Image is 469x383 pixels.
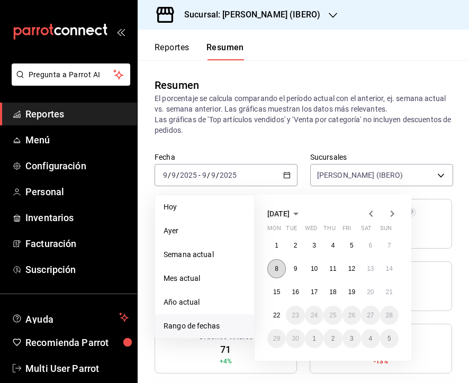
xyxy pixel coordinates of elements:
abbr: September 28, 2025 [386,312,393,319]
input: -- [171,171,176,179]
abbr: September 22, 2025 [273,312,280,319]
a: Pregunta a Parrot AI [7,77,130,88]
button: Reportes [155,42,190,60]
input: -- [211,171,216,179]
span: / [216,171,219,179]
span: [PERSON_NAME] (IBERO) [317,170,403,180]
abbr: Monday [267,225,281,236]
abbr: September 19, 2025 [348,288,355,296]
button: October 2, 2025 [323,329,342,348]
h3: Sucursal: [PERSON_NAME] (IBERO) [176,8,320,21]
button: September 23, 2025 [286,306,304,325]
button: September 30, 2025 [286,329,304,348]
span: Recomienda Parrot [25,335,129,350]
button: September 15, 2025 [267,282,286,302]
button: September 22, 2025 [267,306,286,325]
button: September 19, 2025 [342,282,361,302]
span: / [176,171,179,179]
abbr: September 27, 2025 [367,312,374,319]
button: October 4, 2025 [361,329,380,348]
abbr: September 5, 2025 [350,242,354,249]
input: -- [202,171,207,179]
input: ---- [219,171,237,179]
span: / [168,171,171,179]
button: September 17, 2025 [305,282,323,302]
button: September 14, 2025 [380,259,399,278]
abbr: Saturday [361,225,372,236]
button: [DATE] [267,207,302,220]
abbr: Friday [342,225,351,236]
span: Ayer [164,225,246,236]
abbr: Wednesday [305,225,317,236]
span: Personal [25,185,129,199]
button: open_drawer_menu [116,28,125,36]
div: navigation tabs [155,42,244,60]
button: September 1, 2025 [267,236,286,255]
abbr: September 16, 2025 [292,288,299,296]
button: September 11, 2025 [323,259,342,278]
abbr: October 2, 2025 [331,335,335,342]
p: El porcentaje se calcula comparando el período actual con el anterior, ej. semana actual vs. sema... [155,93,452,135]
button: September 24, 2025 [305,306,323,325]
button: October 3, 2025 [342,329,361,348]
span: 71 [220,342,231,357]
button: October 1, 2025 [305,329,323,348]
span: Suscripción [25,262,129,277]
abbr: September 13, 2025 [367,265,374,272]
button: September 18, 2025 [323,282,342,302]
button: September 5, 2025 [342,236,361,255]
span: Inventarios [25,211,129,225]
button: September 3, 2025 [305,236,323,255]
abbr: September 1, 2025 [275,242,278,249]
abbr: September 18, 2025 [329,288,336,296]
button: September 12, 2025 [342,259,361,278]
abbr: September 10, 2025 [311,265,318,272]
div: Resumen [155,77,199,93]
span: Menú [25,133,129,147]
abbr: Tuesday [286,225,296,236]
abbr: Thursday [323,225,335,236]
abbr: September 15, 2025 [273,288,280,296]
abbr: October 1, 2025 [312,335,316,342]
button: September 21, 2025 [380,282,399,302]
button: September 13, 2025 [361,259,380,278]
button: September 27, 2025 [361,306,380,325]
abbr: September 4, 2025 [331,242,335,249]
span: Configuración [25,159,129,173]
abbr: September 7, 2025 [387,242,391,249]
span: Año actual [164,297,246,308]
span: Facturación [25,236,129,251]
abbr: September 14, 2025 [386,265,393,272]
button: September 29, 2025 [267,329,286,348]
abbr: September 21, 2025 [386,288,393,296]
abbr: Sunday [380,225,392,236]
abbr: September 8, 2025 [275,265,278,272]
abbr: September 6, 2025 [368,242,372,249]
abbr: September 17, 2025 [311,288,318,296]
button: September 26, 2025 [342,306,361,325]
button: September 20, 2025 [361,282,380,302]
abbr: September 24, 2025 [311,312,318,319]
input: -- [163,171,168,179]
abbr: September 25, 2025 [329,312,336,319]
button: September 8, 2025 [267,259,286,278]
span: Hoy [164,202,246,213]
abbr: September 23, 2025 [292,312,299,319]
button: September 2, 2025 [286,236,304,255]
span: / [207,171,210,179]
abbr: September 9, 2025 [294,265,297,272]
span: Reportes [25,107,129,121]
input: ---- [179,171,197,179]
abbr: October 3, 2025 [350,335,354,342]
abbr: September 26, 2025 [348,312,355,319]
label: Sucursales [310,153,453,161]
abbr: September 12, 2025 [348,265,355,272]
abbr: September 30, 2025 [292,335,299,342]
button: September 4, 2025 [323,236,342,255]
span: [DATE] [267,209,290,218]
span: Rango de fechas [164,321,246,332]
abbr: September 29, 2025 [273,335,280,342]
span: Semana actual [164,249,246,260]
abbr: October 5, 2025 [387,335,391,342]
button: September 9, 2025 [286,259,304,278]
